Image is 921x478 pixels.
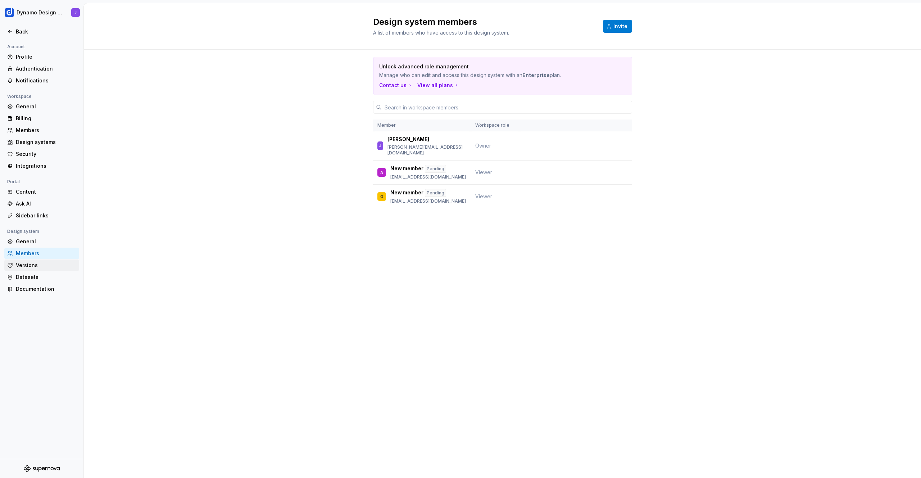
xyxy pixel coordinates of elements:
span: Viewer [475,193,492,199]
div: Content [16,188,76,195]
div: General [16,103,76,110]
th: Member [373,119,471,131]
a: Documentation [4,283,79,295]
div: Versions [16,262,76,269]
button: Invite [603,20,632,33]
a: Members [4,125,79,136]
img: c5f292b4-1c74-4827-b374-41971f8eb7d9.png [5,8,14,17]
p: Manage who can edit and access this design system with an plan. [379,72,576,79]
div: G [380,193,383,200]
a: Billing [4,113,79,124]
span: A list of members who have access to this design system. [373,30,509,36]
p: [PERSON_NAME] [387,136,429,143]
span: Invite [613,23,627,30]
a: Back [4,26,79,37]
div: Datasets [16,274,76,281]
a: General [4,101,79,112]
p: [EMAIL_ADDRESS][DOMAIN_NAME] [390,174,466,180]
a: Members [4,248,79,259]
a: Profile [4,51,79,63]
div: Design system [4,227,42,236]
a: General [4,236,79,247]
div: Notifications [16,77,76,84]
div: General [16,238,76,245]
a: Design systems [4,136,79,148]
div: Dynamo Design System [17,9,63,16]
div: Profile [16,53,76,60]
p: Unlock advanced role management [379,63,576,70]
input: Search in workspace members... [382,101,632,114]
div: Members [16,127,76,134]
div: Security [16,150,76,158]
a: Integrations [4,160,79,172]
div: Workspace [4,92,35,101]
p: New member [390,189,423,197]
div: Authentication [16,65,76,72]
svg: Supernova Logo [24,465,60,472]
a: Sidebar links [4,210,79,221]
a: Content [4,186,79,198]
div: A [380,169,383,176]
div: Sidebar links [16,212,76,219]
a: Notifications [4,75,79,86]
a: Authentication [4,63,79,75]
span: Viewer [475,169,492,175]
a: Datasets [4,271,79,283]
div: Members [16,250,76,257]
a: Versions [4,260,79,271]
div: Design systems [16,139,76,146]
div: Account [4,42,28,51]
span: Owner [475,143,491,149]
div: J [379,142,381,149]
div: Billing [16,115,76,122]
div: J [74,10,77,15]
div: Portal [4,177,23,186]
b: Enterprise [522,72,550,78]
a: Ask AI [4,198,79,209]
div: Pending [425,165,446,173]
div: Documentation [16,285,76,293]
div: Pending [425,189,446,197]
a: Security [4,148,79,160]
a: Contact us [379,82,413,89]
th: Workspace role [471,119,519,131]
div: Ask AI [16,200,76,207]
button: Dynamo Design SystemJ [1,5,82,21]
p: [EMAIL_ADDRESS][DOMAIN_NAME] [390,198,466,204]
h2: Design system members [373,16,594,28]
p: [PERSON_NAME][EMAIL_ADDRESS][DOMAIN_NAME] [387,144,466,156]
p: New member [390,165,423,173]
div: Back [16,28,76,35]
div: Integrations [16,162,76,170]
button: View all plans [417,82,459,89]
